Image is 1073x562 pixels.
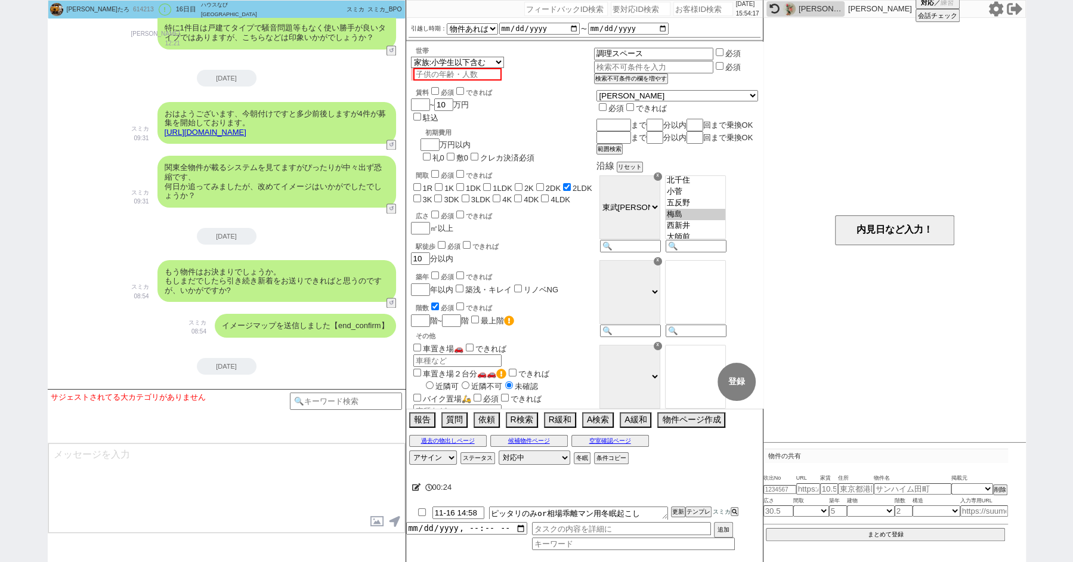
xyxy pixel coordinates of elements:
label: クレカ決済必須 [480,153,534,162]
p: 09:31 [131,134,149,143]
input: 2 [895,505,913,517]
input: 検索不可条件を入力 [594,48,714,60]
input: 30.5 [763,505,793,517]
label: できれば [506,369,549,378]
input: 5 [829,505,847,517]
span: 必須 [608,104,624,113]
span: 掲載元 [951,474,967,483]
span: 必須 [441,212,454,220]
span: 建物 [847,496,895,506]
label: 駐込 [423,113,438,122]
span: スミカ [712,508,731,515]
input: https://suumo.jp/chintai/jnc_000022489271 [796,483,820,495]
span: 間取 [793,496,829,506]
label: できれば [454,212,492,220]
span: URL [796,474,820,483]
input: フィードバックID検索 [524,2,608,16]
p: スミカ [131,124,149,134]
span: スミカ [347,6,364,13]
p: [PERSON_NAME] [131,29,180,39]
button: 内見日など入力！ [835,215,954,245]
label: 3DK [444,195,459,204]
button: 検索不可条件の欄を増やす [594,73,668,84]
input: 車置き場２台分🚗🚗 [413,369,421,376]
span: 必須 [441,273,454,280]
label: 4K [502,195,512,204]
div: 築年 [416,270,594,282]
p: スミカ [131,282,149,292]
p: スミカ [131,188,149,197]
span: スミカ_BPO [367,6,402,13]
input: 要対応ID検索 [611,2,670,16]
label: 未確認 [502,382,538,391]
button: 質問 [441,412,468,428]
label: 1LDK [493,184,512,193]
p: 09:31 [131,197,149,206]
button: A緩和 [620,412,651,428]
input: できれば [463,241,471,249]
button: ↺ [386,298,396,308]
p: 15:54:17 [736,9,759,18]
button: 過去の物出しページ [409,435,487,447]
input: できれば [456,211,464,218]
input: 🔍 [666,240,726,252]
img: 0hmDfLzVzJMmtLNSRgRotMFDtlMQFoRGt5MAEtXnw8alt1UiU8M1J1CX5hZA52V3c4Mlp7DXw8OQtHJkUNVWPOX0wFbFxyAXM... [783,2,796,16]
input: 東京都港区海岸３ [838,483,874,495]
input: できれば [456,170,464,178]
label: できれば [460,243,499,250]
label: 4LDK [551,195,570,204]
span: 入力専用URL [960,496,1008,506]
input: キーワード [532,538,735,550]
div: 世帯 [416,47,594,55]
span: 階数 [895,496,913,506]
input: 近隣可 [426,381,434,389]
div: 初期費用 [425,128,534,137]
div: ☓ [654,257,662,265]
button: ↺ [386,140,396,150]
p: スミカ [188,318,206,328]
div: ハウスなび[GEOGRAPHIC_DATA]店 [201,1,261,18]
label: 最上階 [481,316,514,325]
button: 登録 [718,363,756,401]
div: もう物件はお決まりでしょうか。 もしまだでしたら引き続き新着をお送りできればと思うのですが、いかがですか? [157,260,396,302]
input: 1234567 [763,485,796,494]
span: 会話チェック [918,11,957,20]
button: 候補物件ページ [490,435,568,447]
div: 関東全物件が載るシステムを見てますがぴったりが中々出ず恐縮です、 何日か追ってみましたが、改めてイメージはいかがでしたでしょうか？ [157,156,396,207]
option: 五反野 [666,197,725,209]
div: 階~ 階 [411,314,594,327]
input: 未確認 [505,381,513,389]
button: ↺ [386,203,396,214]
label: バイク置場🛵 [411,394,471,403]
div: 614213 [129,5,156,14]
label: できれば [499,394,542,403]
span: 必須 [447,243,460,250]
div: 広さ [416,209,594,221]
p: 12:21 [131,39,180,48]
span: 構造 [913,496,960,506]
label: できれば [624,104,667,113]
button: 追加 [714,522,733,538]
option: 大師前 [666,231,725,243]
div: [DATE] [197,70,256,87]
span: 必須 [441,172,454,179]
option: 小菅 [666,186,725,197]
label: できれば [454,304,492,311]
button: 依頼 [474,412,500,428]
button: まとめて登録 [766,528,1006,541]
option: 北千住 [666,175,725,186]
div: [DATE] [197,358,256,375]
input: 10.5 [820,483,838,495]
p: 物件の共有 [763,449,1008,463]
input: お客様ID検索 [673,2,733,16]
button: 物件ページ作成 [657,412,725,428]
span: 物件名 [874,474,951,483]
input: 🔍 [666,325,726,337]
button: 冬眠 [574,452,590,464]
div: ! [159,4,171,16]
div: サジェストされてる大カテゴリがありません [51,393,290,402]
label: 1K [444,184,454,193]
span: 必須 [441,304,454,311]
label: 1R [423,184,433,193]
input: 車置き場🚗 [413,344,421,351]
